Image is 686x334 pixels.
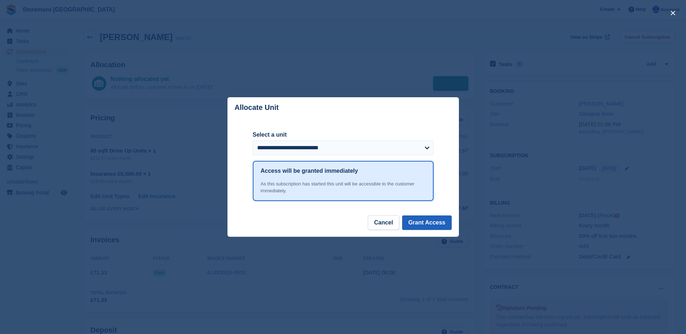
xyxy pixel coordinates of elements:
label: Select a unit [253,130,434,139]
p: Allocate Unit [235,103,279,112]
div: As this subscription has started this unit will be accessible to the customer immediately. [261,180,426,194]
button: Grant Access [402,215,452,230]
h1: Access will be granted immediately [261,167,358,175]
button: close [667,7,679,19]
button: Cancel [368,215,399,230]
